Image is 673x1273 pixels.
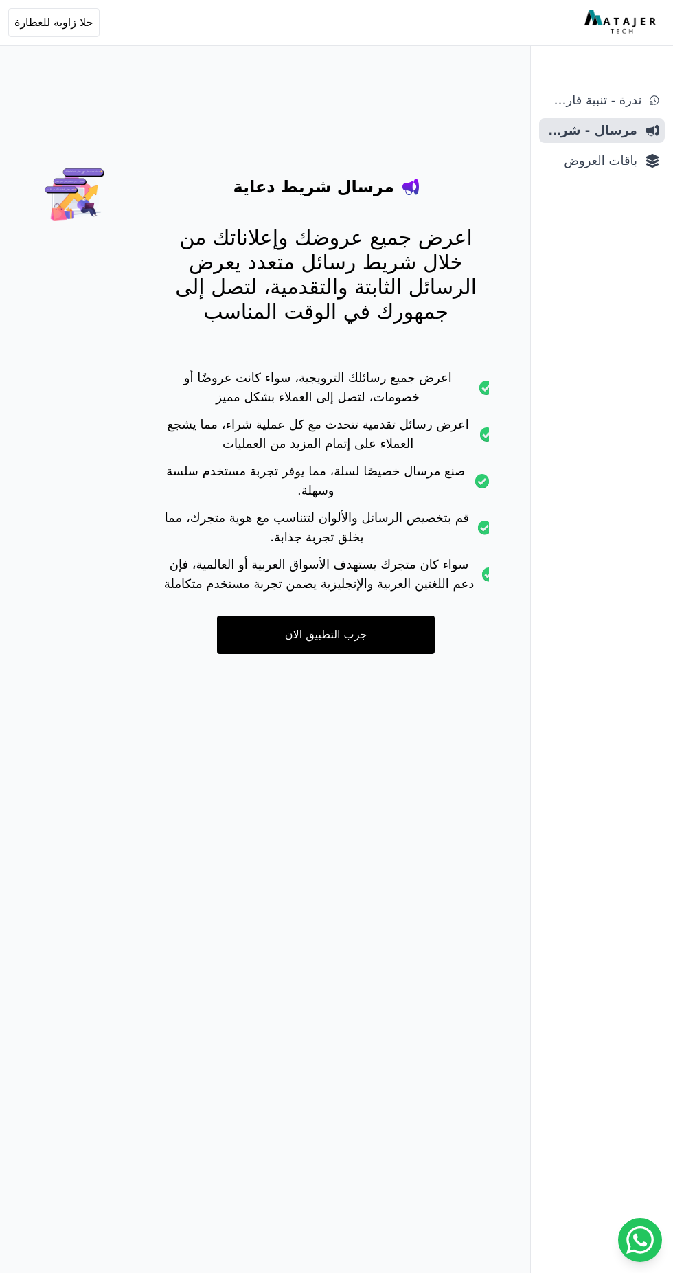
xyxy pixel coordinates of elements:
li: قم بتخصيص الرسائل والألوان لتتناسب مع هوية متجرك، مما يخلق تجربة جذابة. [163,508,489,555]
a: جرب التطبيق الان [217,616,435,654]
img: hero [44,165,108,229]
span: مرسال - شريط دعاية [545,121,637,140]
span: باقات العروض [545,151,637,170]
p: اعرض جميع عروضك وإعلاناتك من خلال شريط رسائل متعدد يعرض الرسائل الثابتة والتقدمية، لتصل إلى جمهور... [163,225,489,324]
button: حلا زاوية للعطارة [8,8,100,37]
span: ندرة - تنبية قارب علي النفاذ [545,91,641,110]
li: اعرض رسائل تقدمية تتحدث مع كل عملية شراء، مما يشجع العملاء على إتمام المزيد من العمليات [163,415,489,462]
img: MatajerTech Logo [584,10,659,35]
span: حلا زاوية للعطارة [14,14,93,31]
li: سواء كان متجرك يستهدف الأسواق العربية أو العالمية، فإن دعم اللغتين العربية والإنجليزية يضمن تجربة... [163,555,489,602]
li: اعرض جميع رسائلك الترويجية، سواء كانت عروضًا أو خصومات، لتصل إلى العملاء بشكل مميز [163,368,489,415]
li: صنع مرسال خصيصًا لسلة، مما يوفر تجربة مستخدم سلسة وسهلة. [163,462,489,508]
h4: مرسال شريط دعاية [233,176,393,198]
